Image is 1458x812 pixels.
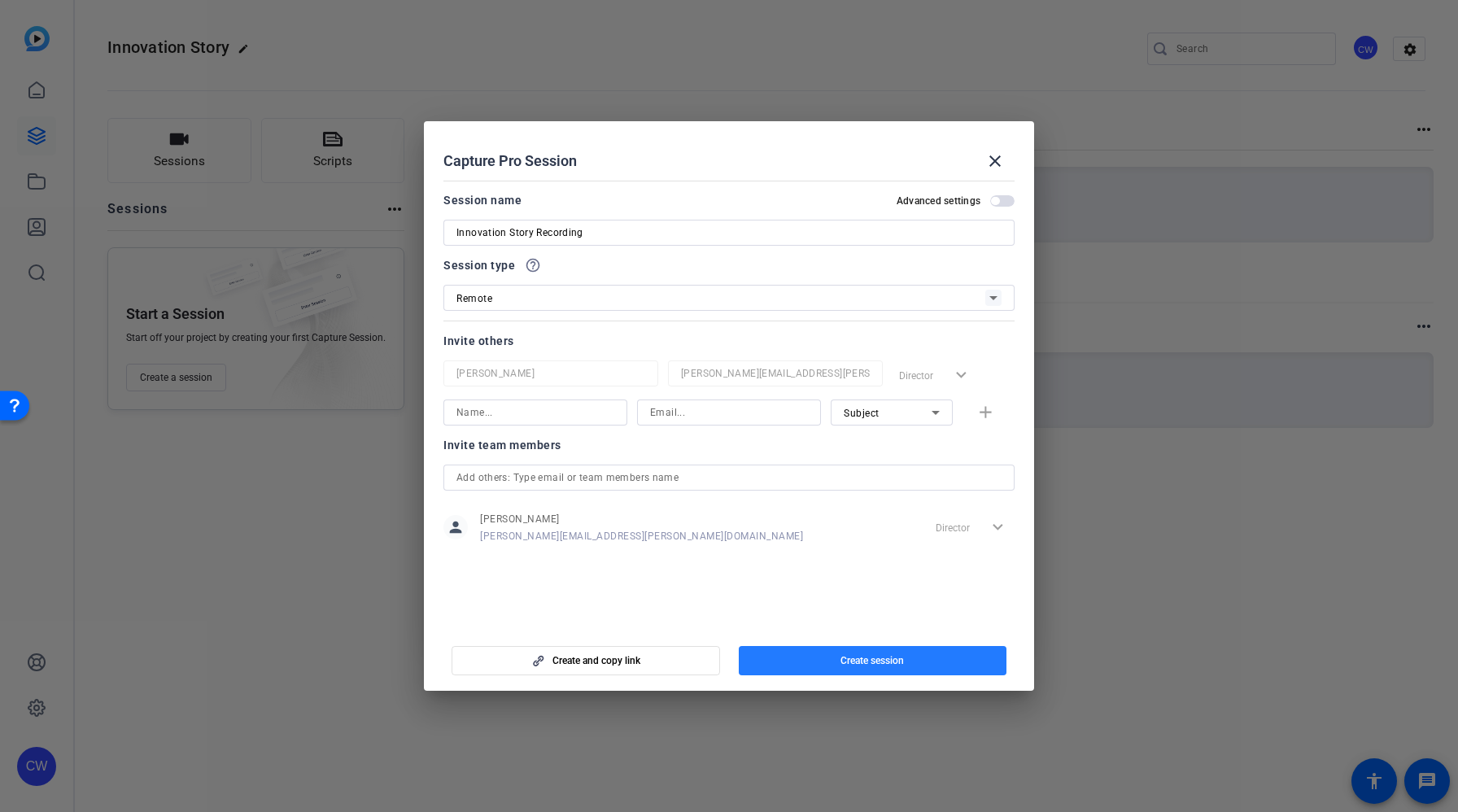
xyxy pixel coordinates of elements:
input: Name... [456,364,645,383]
span: Create and copy link [552,654,640,667]
input: Email... [650,403,808,422]
button: Create and copy link [452,646,720,675]
div: Capture Pro Session [443,142,1015,181]
div: Invite team members [443,435,1015,455]
input: Enter Session Name [456,223,1002,242]
div: Session name [443,190,522,210]
span: Session type [443,255,515,275]
span: Create session [840,654,904,667]
mat-icon: person [443,515,468,539]
span: Remote [456,293,492,304]
span: [PERSON_NAME] [480,513,803,526]
div: Invite others [443,331,1015,351]
mat-icon: help_outline [525,257,541,273]
span: [PERSON_NAME][EMAIL_ADDRESS][PERSON_NAME][DOMAIN_NAME] [480,530,803,543]
mat-icon: close [985,151,1005,171]
span: Subject [844,408,880,419]
button: Create session [739,646,1007,675]
input: Email... [681,364,870,383]
h2: Advanced settings [897,194,980,207]
input: Name... [456,403,614,422]
input: Add others: Type email or team members name [456,468,1002,487]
